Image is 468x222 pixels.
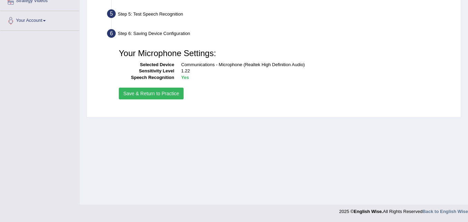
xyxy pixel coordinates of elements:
b: Yes [181,75,189,80]
div: Step 5: Test Speech Recognition [104,7,458,23]
h3: Your Microphone Settings: [119,49,450,58]
a: Your Account [0,11,79,28]
a: Back to English Wise [423,209,468,214]
dt: Selected Device [119,62,174,68]
dd: Communications - Microphone (Realtek High Definition Audio) [181,62,450,68]
div: Step 6: Saving Device Configuration [104,27,458,42]
dd: 1.22 [181,68,450,74]
dt: Sensitivity Level [119,68,174,74]
dt: Speech Recognition [119,74,174,81]
div: 2025 © All Rights Reserved [339,205,468,215]
button: Save & Return to Practice [119,88,184,99]
strong: English Wise. [354,209,383,214]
